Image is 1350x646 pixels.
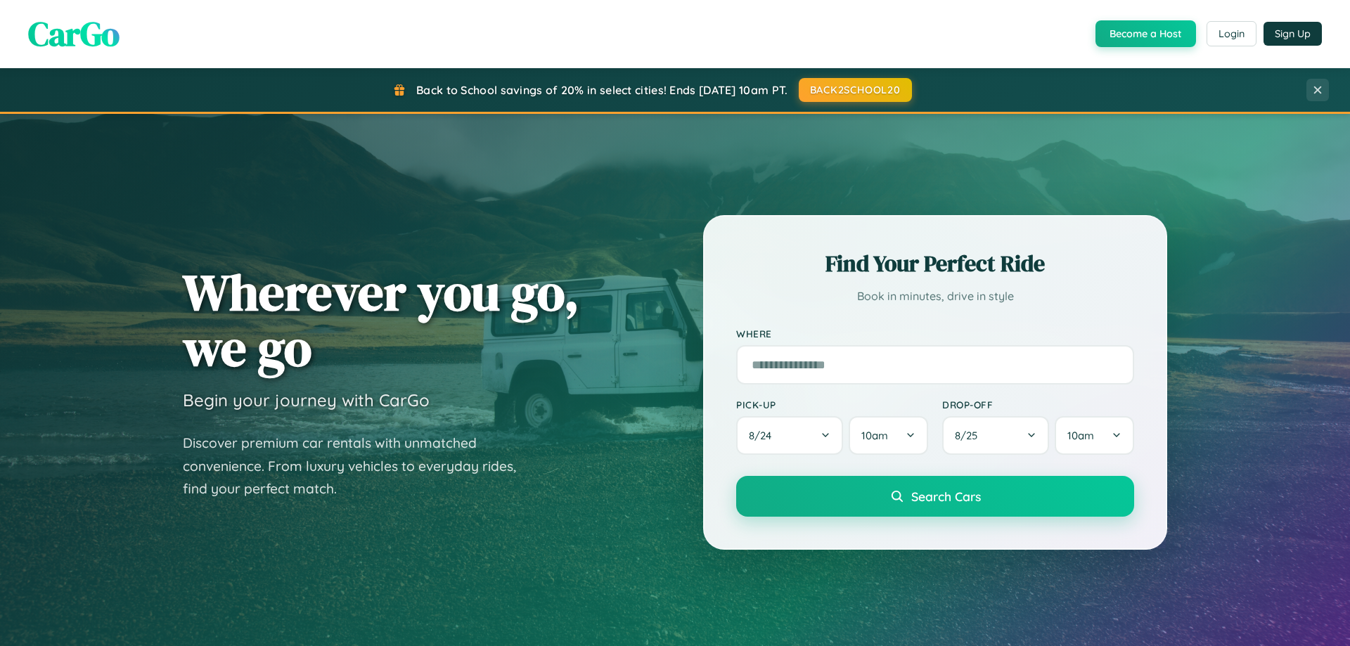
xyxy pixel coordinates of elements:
span: Search Cars [911,489,981,504]
label: Pick-up [736,399,928,411]
h3: Begin your journey with CarGo [183,389,430,411]
span: 8 / 24 [749,429,778,442]
h1: Wherever you go, we go [183,264,579,375]
button: 8/24 [736,416,843,455]
span: 8 / 25 [955,429,984,442]
button: 10am [1055,416,1134,455]
span: 10am [861,429,888,442]
label: Drop-off [942,399,1134,411]
h2: Find Your Perfect Ride [736,248,1134,279]
span: 10am [1067,429,1094,442]
button: BACK2SCHOOL20 [799,78,912,102]
p: Discover premium car rentals with unmatched convenience. From luxury vehicles to everyday rides, ... [183,432,534,500]
button: Search Cars [736,476,1134,517]
p: Book in minutes, drive in style [736,286,1134,306]
span: Back to School savings of 20% in select cities! Ends [DATE] 10am PT. [416,83,787,97]
label: Where [736,328,1134,340]
button: 10am [849,416,928,455]
button: Login [1207,21,1256,46]
span: CarGo [28,11,120,57]
button: Become a Host [1095,20,1196,47]
button: 8/25 [942,416,1049,455]
button: Sign Up [1264,22,1322,46]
